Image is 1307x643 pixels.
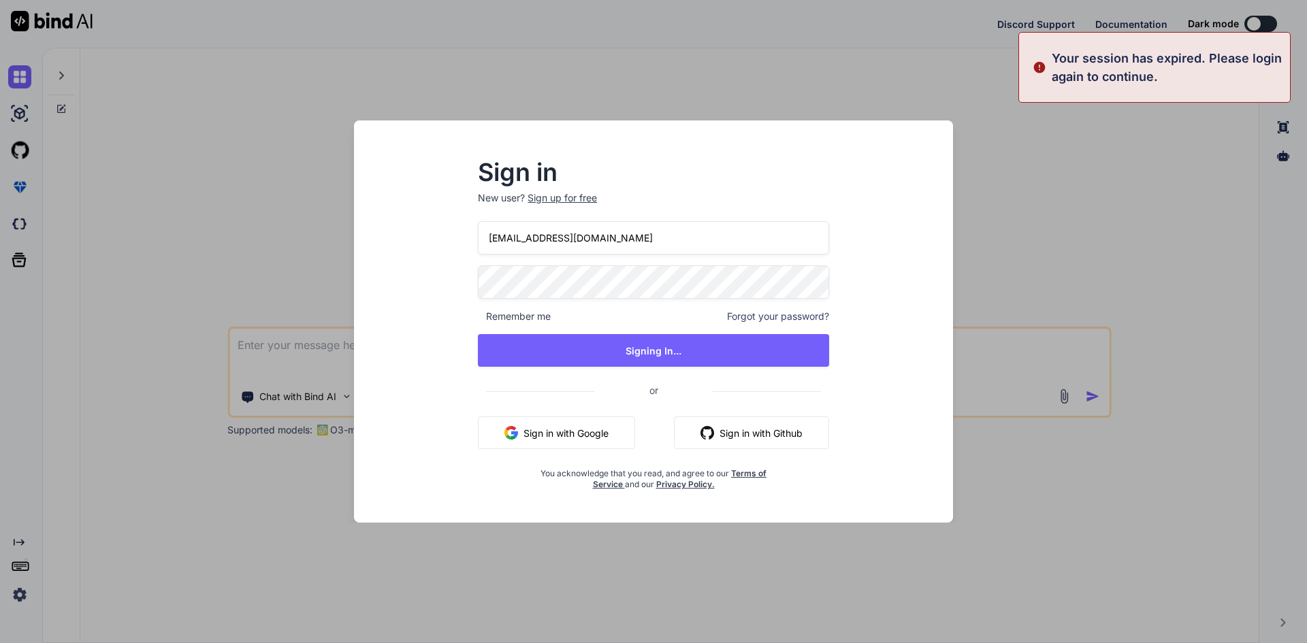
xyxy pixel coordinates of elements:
[656,479,715,489] a: Privacy Policy.
[1052,49,1282,86] p: Your session has expired. Please login again to continue.
[1033,49,1046,86] img: alert
[478,334,829,367] button: Signing In...
[478,191,829,221] p: New user?
[595,374,713,407] span: or
[478,161,829,183] h2: Sign in
[504,426,518,440] img: google
[700,426,714,440] img: github
[528,191,597,205] div: Sign up for free
[536,460,771,490] div: You acknowledge that you read, and agree to our and our
[674,416,829,449] button: Sign in with Github
[478,310,551,323] span: Remember me
[478,221,829,254] input: Login or Email
[478,416,635,449] button: Sign in with Google
[727,310,829,323] span: Forgot your password?
[593,468,767,489] a: Terms of Service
